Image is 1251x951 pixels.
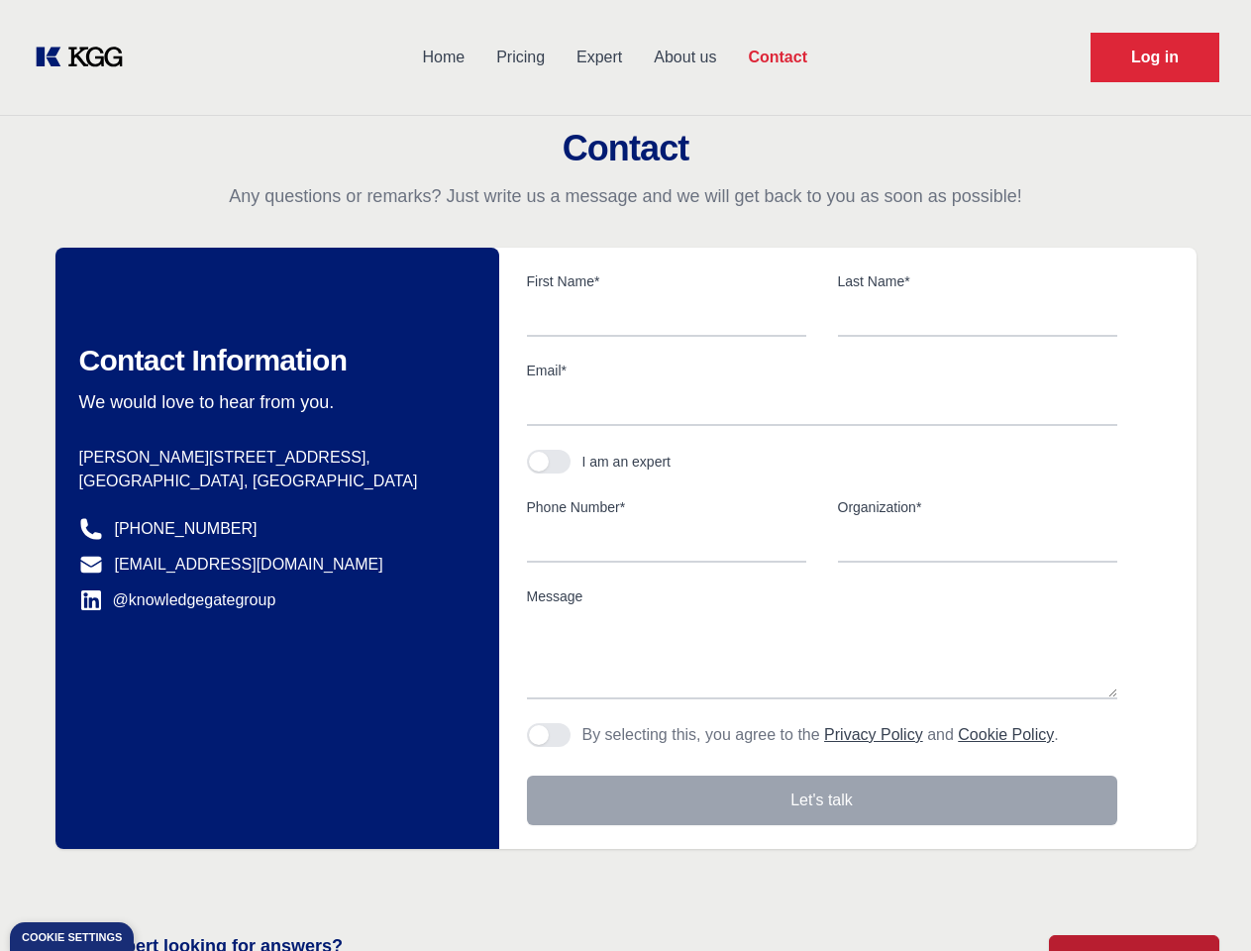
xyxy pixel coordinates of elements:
p: By selecting this, you agree to the and . [582,723,1059,747]
p: [PERSON_NAME][STREET_ADDRESS], [79,446,468,470]
a: [PHONE_NUMBER] [115,517,258,541]
a: About us [638,32,732,83]
div: Cookie settings [22,932,122,943]
label: First Name* [527,271,806,291]
p: We would love to hear from you. [79,390,468,414]
a: Contact [732,32,823,83]
label: Email* [527,361,1117,380]
a: Pricing [480,32,561,83]
p: Any questions or remarks? Just write us a message and we will get back to you as soon as possible! [24,184,1227,208]
a: Cookie Policy [958,726,1054,743]
a: KOL Knowledge Platform: Talk to Key External Experts (KEE) [32,42,139,73]
label: Message [527,586,1117,606]
label: Organization* [838,497,1117,517]
p: [GEOGRAPHIC_DATA], [GEOGRAPHIC_DATA] [79,470,468,493]
a: @knowledgegategroup [79,588,276,612]
label: Last Name* [838,271,1117,291]
iframe: Chat Widget [1152,856,1251,951]
label: Phone Number* [527,497,806,517]
a: Expert [561,32,638,83]
a: Home [406,32,480,83]
a: [EMAIL_ADDRESS][DOMAIN_NAME] [115,553,383,577]
button: Let's talk [527,776,1117,825]
div: I am an expert [582,452,672,472]
a: Privacy Policy [824,726,923,743]
a: Request Demo [1091,33,1219,82]
h2: Contact Information [79,343,468,378]
h2: Contact [24,129,1227,168]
